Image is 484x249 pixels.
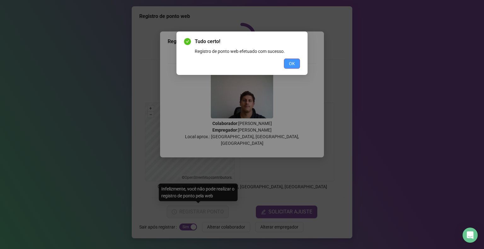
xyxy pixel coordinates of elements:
button: OK [284,59,300,69]
span: Tudo certo! [195,38,300,45]
span: check-circle [184,38,191,45]
span: OK [289,60,295,67]
div: Registro de ponto web efetuado com sucesso. [195,48,300,55]
div: Open Intercom Messenger [463,228,478,243]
